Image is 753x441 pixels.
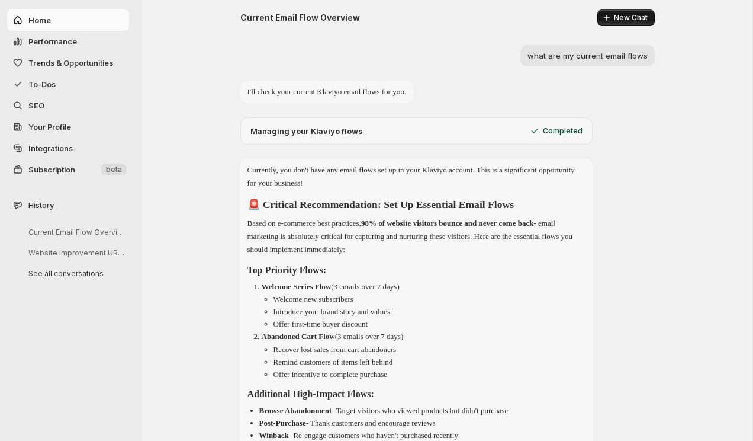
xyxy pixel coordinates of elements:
[259,418,306,427] strong: Post-Purchase
[19,223,131,241] button: Current Email Flow Overview
[259,418,436,427] p: - Thank customers and encourage reviews
[19,264,131,283] button: See all conversations
[250,125,363,137] p: Managing your Klaviyo flows
[28,15,51,25] span: Home
[28,122,71,132] span: Your Profile
[247,217,585,256] p: Based on e-commerce best practices, - email marketing is absolutely critical for capturing and nu...
[262,282,400,291] p: (3 emails over 7 days)
[247,389,374,399] strong: Additional High-Impact Flows:
[262,332,404,341] p: (3 emails over 7 days)
[361,219,534,228] strong: 98% of website visitors bounce and never come back
[259,431,289,440] strong: Winback
[28,101,44,110] span: SEO
[7,138,129,159] a: Integrations
[28,199,54,211] span: History
[28,37,77,46] span: Performance
[28,79,56,89] span: To-Dos
[273,293,585,305] li: Welcome new subscribers
[259,406,509,415] p: - Target visitors who viewed products but didn't purchase
[614,13,648,23] span: New Chat
[7,73,129,95] button: To-Dos
[247,85,406,98] p: I'll check your current Klaviyo email flows for you.
[106,165,122,174] span: beta
[7,95,129,116] a: SEO
[7,52,129,73] button: Trends & Opportunities
[273,306,585,318] li: Introduce your brand story and values
[259,431,458,440] p: - Re-engage customers who haven't purchased recently
[247,164,585,190] p: Currently, you don't have any email flows set up in your Klaviyo account. This is a significant o...
[273,318,585,330] li: Offer first-time buyer discount
[7,159,129,180] button: Subscription
[28,58,113,68] span: Trends & Opportunities
[247,196,585,214] h2: 🚨 Critical Recommendation: Set Up Essential Email Flows
[543,126,583,136] p: Completed
[262,282,332,291] strong: Welcome Series Flow
[262,332,335,341] strong: Abandoned Cart Flow
[273,356,585,368] li: Remind customers of items left behind
[240,12,360,24] h2: Current Email Flow Overview
[28,165,75,174] span: Subscription
[597,9,655,26] button: New Chat
[7,31,129,52] button: Performance
[7,116,129,138] a: Your Profile
[259,406,332,415] strong: Browse Abandonment
[19,244,131,262] button: Website Improvement URL Needed
[273,369,585,381] li: Offer incentive to complete purchase
[527,50,648,62] p: what are my current email flows
[28,143,73,153] span: Integrations
[273,344,585,356] li: Recover lost sales from cart abandoners
[7,9,129,31] button: Home
[247,265,327,275] strong: Top Priority Flows:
